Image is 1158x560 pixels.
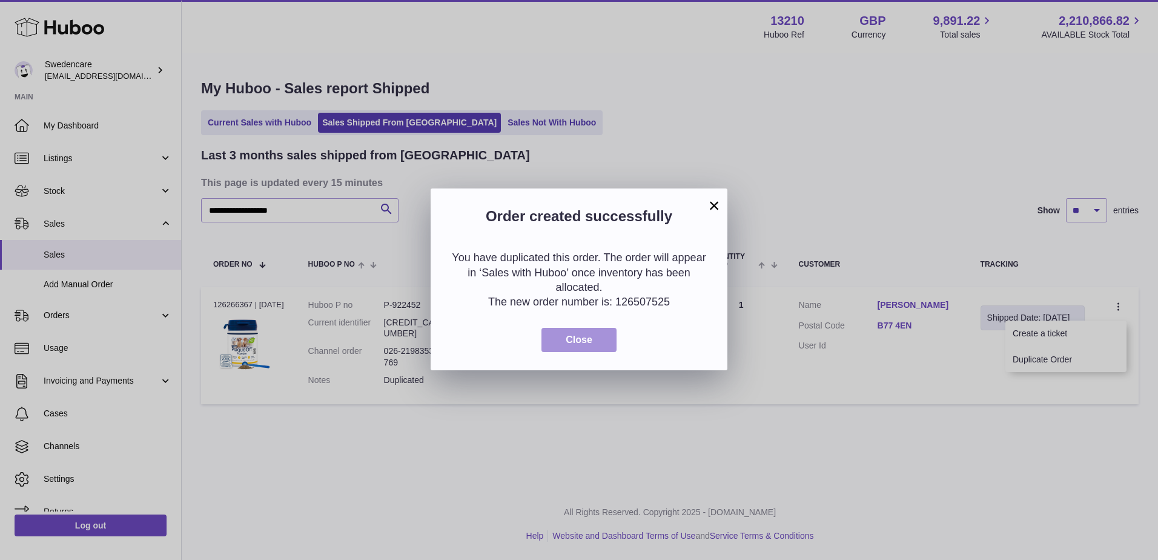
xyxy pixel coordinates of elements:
p: The new order number is: 126507525 [449,295,709,309]
h2: Order created successfully [449,207,709,232]
button: × [707,198,721,213]
p: You have duplicated this order. The order will appear in ‘Sales with Huboo’ once inventory has be... [449,250,709,295]
span: Close [566,335,592,345]
button: Close [541,328,617,353]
